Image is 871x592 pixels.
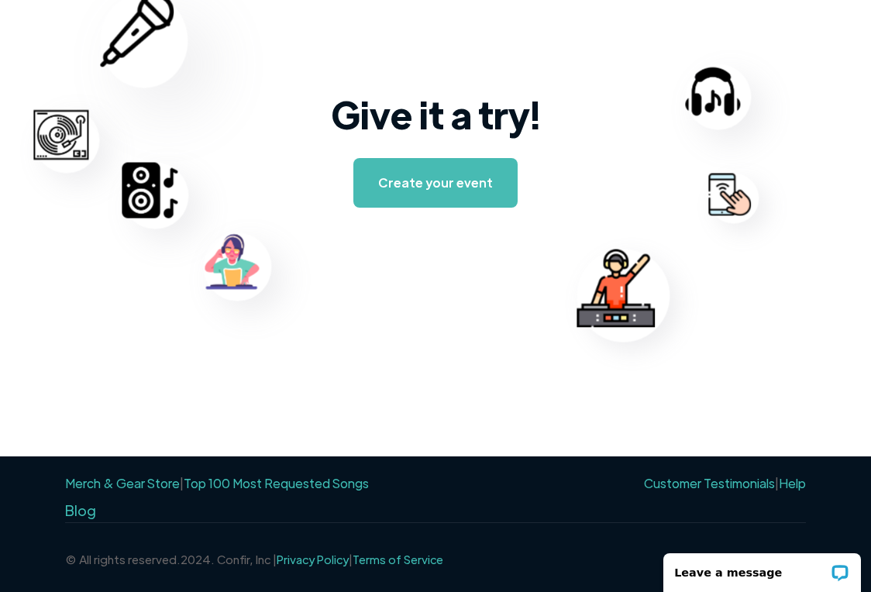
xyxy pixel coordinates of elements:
[204,232,261,290] img: girl djing
[331,90,540,138] strong: Give it a try!
[65,548,443,571] div: © All rights reserved.2024. Confir, Inc | |
[33,108,88,163] img: record player
[65,475,180,491] a: Merch & Gear Store
[277,552,349,566] a: Privacy Policy
[779,475,806,491] a: Help
[686,64,741,119] img: headphone
[644,475,775,491] a: Customer Testimonials
[122,162,178,218] img: speaker
[65,501,96,519] a: Blog
[639,472,806,495] div: |
[653,543,871,592] iframe: LiveChat chat widget
[353,552,443,566] a: Terms of Service
[708,173,751,215] img: iphone icon
[353,158,518,208] a: Create your event
[65,472,369,495] div: |
[577,250,656,328] img: man djing
[184,475,369,491] a: Top 100 Most Requested Songs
